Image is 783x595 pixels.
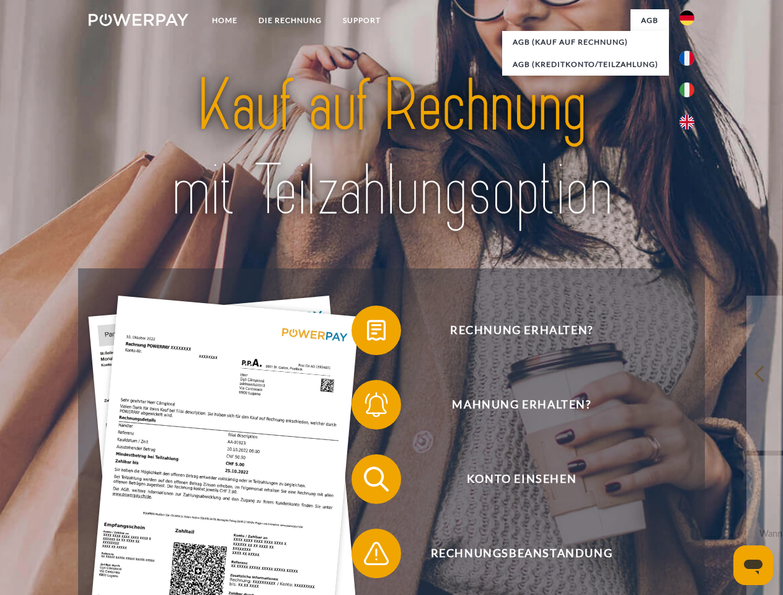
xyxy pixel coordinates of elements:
[369,454,673,504] span: Konto einsehen
[733,545,773,585] iframe: Schaltfläche zum Öffnen des Messaging-Fensters
[201,9,248,32] a: Home
[332,9,391,32] a: SUPPORT
[679,82,694,97] img: it
[361,538,392,569] img: qb_warning.svg
[502,31,669,53] a: AGB (Kauf auf Rechnung)
[679,51,694,66] img: fr
[361,464,392,495] img: qb_search.svg
[369,529,673,578] span: Rechnungsbeanstandung
[118,59,665,237] img: title-powerpay_de.svg
[502,53,669,76] a: AGB (Kreditkonto/Teilzahlung)
[369,306,673,355] span: Rechnung erhalten?
[361,389,392,420] img: qb_bell.svg
[679,115,694,130] img: en
[89,14,188,26] img: logo-powerpay-white.svg
[630,9,669,32] a: agb
[369,380,673,430] span: Mahnung erhalten?
[352,306,674,355] button: Rechnung erhalten?
[352,454,674,504] button: Konto einsehen
[352,380,674,430] button: Mahnung erhalten?
[248,9,332,32] a: DIE RECHNUNG
[361,315,392,346] img: qb_bill.svg
[352,529,674,578] button: Rechnungsbeanstandung
[679,11,694,25] img: de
